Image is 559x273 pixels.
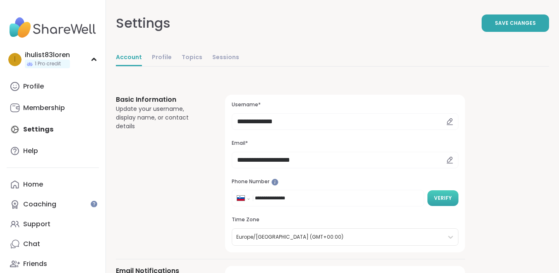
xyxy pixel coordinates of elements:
div: ihulist83loren [25,50,70,60]
div: Chat [23,239,40,249]
button: Verify [427,190,458,206]
h3: Email* [232,140,458,147]
a: Sessions [212,50,239,66]
div: Help [23,146,38,156]
h3: Phone Number [232,178,458,185]
div: Profile [23,82,44,91]
a: Coaching [7,194,99,214]
a: Home [7,175,99,194]
div: Home [23,180,43,189]
span: Verify [434,194,452,202]
h3: Time Zone [232,216,458,223]
a: Membership [7,98,99,118]
span: 1 Pro credit [35,60,61,67]
span: i [14,54,16,65]
iframe: Spotlight [91,201,97,207]
iframe: Spotlight [271,179,278,186]
a: Help [7,141,99,161]
h3: Username* [232,101,458,108]
img: ShareWell Nav Logo [7,13,99,42]
a: Account [116,50,142,66]
div: Settings [116,13,170,33]
div: Membership [23,103,65,113]
div: Friends [23,259,47,268]
a: Chat [7,234,99,254]
a: Profile [7,77,99,96]
a: Profile [152,50,172,66]
h3: Basic Information [116,95,205,105]
div: Support [23,220,50,229]
a: Support [7,214,99,234]
span: Save Changes [495,19,536,27]
button: Save Changes [482,14,549,32]
div: Coaching [23,200,56,209]
div: Update your username, display name, or contact details [116,105,205,131]
a: Topics [182,50,202,66]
